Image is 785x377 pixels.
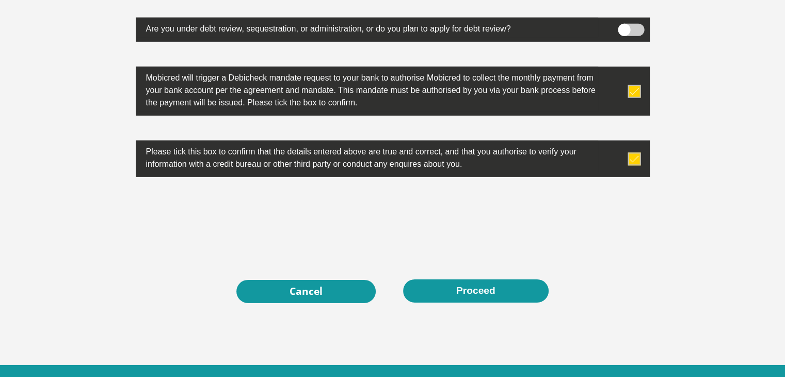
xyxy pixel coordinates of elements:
label: Please tick this box to confirm that the details entered above are true and correct, and that you... [136,140,598,173]
iframe: reCAPTCHA [314,202,471,242]
button: Proceed [403,279,549,303]
a: Cancel [236,280,376,303]
label: Mobicred will trigger a Debicheck mandate request to your bank to authorise Mobicred to collect t... [136,67,598,112]
label: Are you under debt review, sequestration, or administration, or do you plan to apply for debt rev... [136,18,598,38]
